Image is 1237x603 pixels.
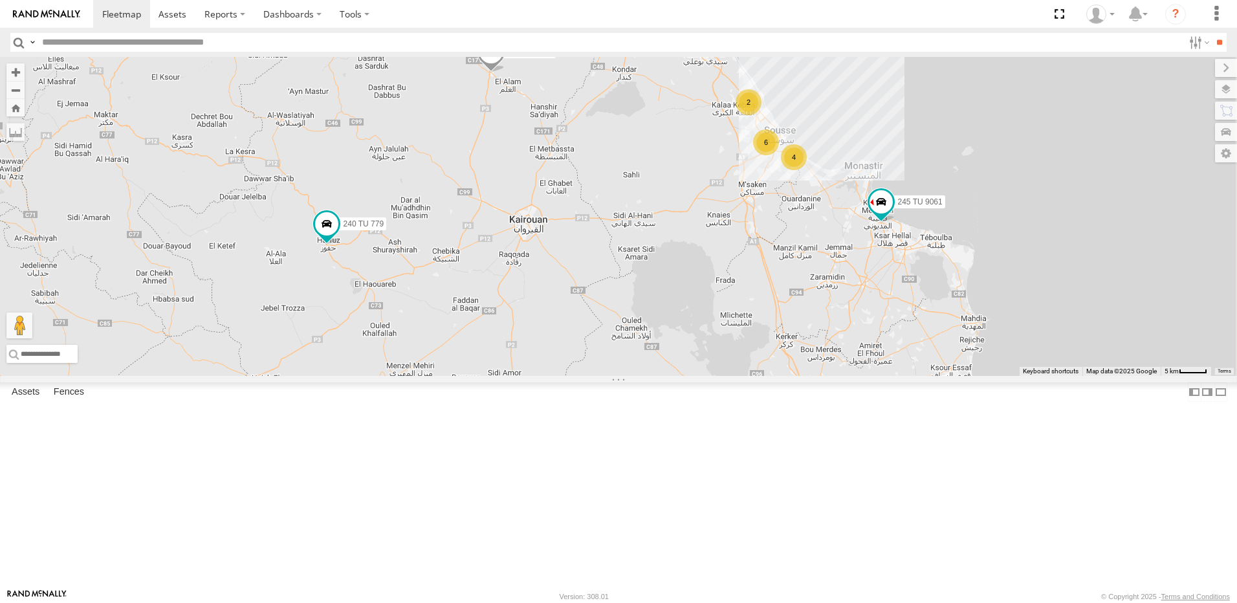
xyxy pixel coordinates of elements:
button: Drag Pegman onto the map to open Street View [6,312,32,338]
span: Map data ©2025 Google [1086,367,1157,375]
label: Hide Summary Table [1214,382,1227,401]
span: 240 TU 779 [344,219,384,228]
div: Version: 308.01 [560,593,609,600]
div: © Copyright 2025 - [1101,593,1230,600]
button: Zoom out [6,81,25,99]
label: Dock Summary Table to the Left [1188,382,1201,401]
button: Zoom in [6,63,25,81]
span: 245 TU 9061 [898,197,943,206]
div: Nejah Benkhalifa [1082,5,1119,24]
button: Map Scale: 5 km per 40 pixels [1161,367,1211,376]
div: 4 [781,144,807,170]
a: Terms (opens in new tab) [1218,369,1231,374]
span: 5 km [1165,367,1179,375]
div: 6 [753,129,779,155]
i: ? [1165,4,1186,25]
a: Terms and Conditions [1161,593,1230,600]
label: Assets [5,383,46,401]
label: Search Filter Options [1184,33,1212,52]
label: Fences [47,383,91,401]
div: 2 [736,89,761,115]
img: rand-logo.svg [13,10,80,19]
label: Measure [6,123,25,141]
a: Visit our Website [7,590,67,603]
label: Search Query [27,33,38,52]
label: Dock Summary Table to the Right [1201,382,1214,401]
button: Zoom Home [6,99,25,116]
button: Keyboard shortcuts [1023,367,1078,376]
label: Map Settings [1215,144,1237,162]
